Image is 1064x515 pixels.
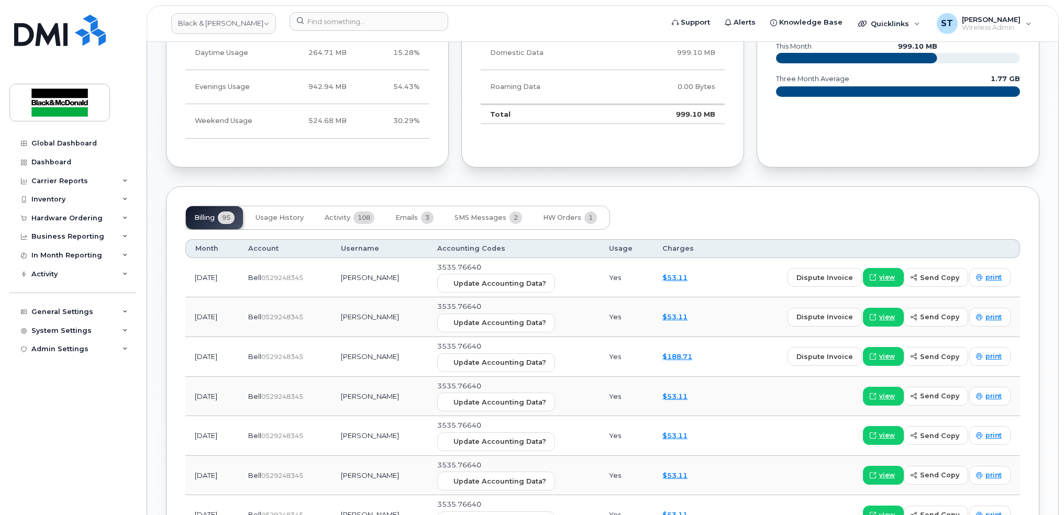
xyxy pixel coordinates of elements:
td: 0.00 Bytes [616,70,725,104]
button: send copy [904,308,968,327]
span: Update Accounting Data? [453,436,546,446]
span: print [985,352,1002,361]
button: dispute invoice [788,268,862,287]
span: 0529248345 [261,313,303,321]
td: Total [481,104,616,124]
a: $53.11 [662,392,688,400]
a: print [969,387,1011,406]
span: Update Accounting Data? [453,278,546,288]
span: view [879,312,895,322]
td: Roaming Data [481,70,616,104]
span: dispute invoice [796,352,853,362]
span: HW Orders [543,214,581,222]
a: view [863,268,904,287]
a: $53.11 [662,273,688,282]
span: view [879,431,895,440]
td: 264.71 MB [275,36,356,70]
span: send copy [920,273,959,283]
span: SMS Messages [455,214,506,222]
span: dispute invoice [796,312,853,322]
span: send copy [920,352,959,362]
td: Yes [600,258,653,298]
text: this month [775,42,812,50]
td: [PERSON_NAME] [331,337,428,377]
span: Support [681,17,710,28]
a: print [969,426,1011,445]
td: Daytime Usage [185,36,275,70]
span: send copy [920,431,959,441]
span: Update Accounting Data? [453,357,546,367]
a: view [863,347,904,366]
span: Bell [248,392,261,400]
td: 524.68 MB [275,104,356,138]
span: 0529248345 [261,472,303,479]
span: Wireless Admin [962,24,1021,32]
a: view [863,466,904,485]
a: $53.11 [662,312,688,321]
tr: Weekdays from 6:00pm to 8:00am [185,70,429,104]
td: [DATE] [185,416,239,456]
span: 108 [353,211,374,224]
span: 0529248345 [261,353,303,361]
span: Usage History [256,214,304,222]
span: Knowledge Base [779,17,843,28]
a: print [969,268,1011,287]
button: Update Accounting Data? [437,314,555,332]
td: 54.43% [356,70,429,104]
td: [DATE] [185,258,239,298]
td: 30.29% [356,104,429,138]
th: Account [239,239,331,258]
th: Username [331,239,428,258]
button: Update Accounting Data? [437,353,555,372]
button: send copy [904,426,968,445]
td: 942.94 MB [275,70,356,104]
td: Yes [600,416,653,456]
th: Accounting Codes [428,239,600,258]
td: [PERSON_NAME] [331,456,428,496]
text: three month average [775,75,849,83]
td: 15.28% [356,36,429,70]
span: 3535.76640 [437,382,481,390]
span: print [985,431,1002,440]
a: $188.71 [662,352,692,361]
span: Update Accounting Data? [453,318,546,328]
a: Support [664,12,717,33]
a: print [969,308,1011,327]
span: print [985,273,1002,282]
td: Weekend Usage [185,104,275,138]
a: $53.11 [662,471,688,479]
span: 3 [421,211,434,224]
a: view [863,308,904,327]
span: [PERSON_NAME] [962,15,1021,24]
div: Sogand Tavakoli [929,13,1039,34]
td: Yes [600,337,653,377]
span: print [985,312,1002,322]
th: Charges [653,239,716,258]
div: Quicklinks [851,13,927,34]
span: ST [941,17,953,30]
td: Yes [600,377,653,417]
button: dispute invoice [788,308,862,327]
span: view [879,273,895,282]
a: Black & McDonald [171,13,276,34]
button: send copy [904,268,968,287]
td: Yes [600,297,653,337]
span: 3535.76640 [437,263,481,271]
td: [PERSON_NAME] [331,377,428,417]
td: [DATE] [185,297,239,337]
span: print [985,471,1002,480]
button: Update Accounting Data? [437,432,555,451]
td: 999.10 MB [616,36,725,70]
span: 3535.76640 [437,302,481,310]
text: 1.77 GB [991,75,1020,83]
span: send copy [920,470,959,480]
text: 999.10 MB [898,42,937,50]
a: $53.11 [662,431,688,440]
input: Find something... [290,12,448,31]
span: Emails [395,214,418,222]
span: 3535.76640 [437,342,481,350]
a: view [863,387,904,406]
td: Yes [600,456,653,496]
th: Month [185,239,239,258]
a: print [969,347,1011,366]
